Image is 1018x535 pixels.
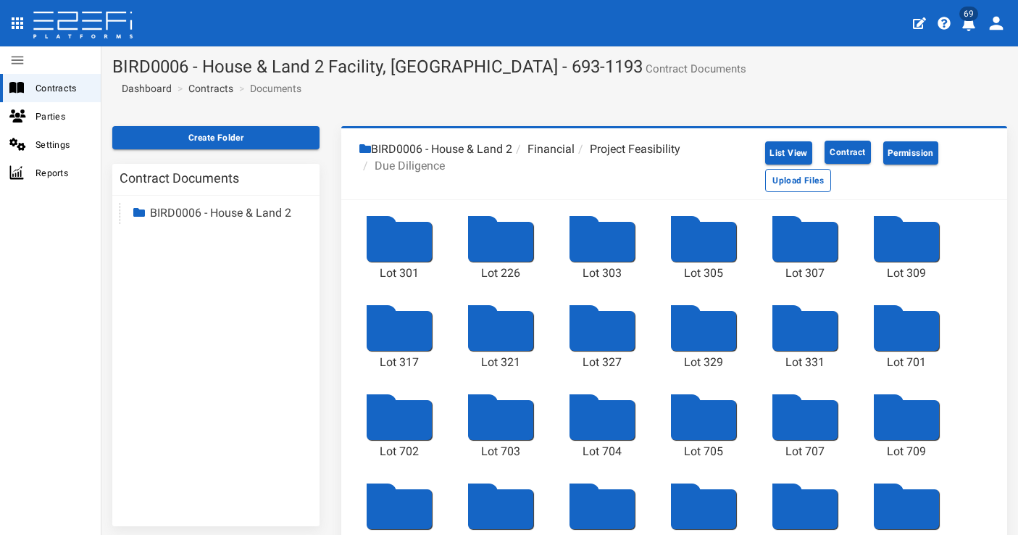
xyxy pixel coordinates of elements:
[667,354,740,371] div: Lot 329
[36,80,89,96] span: Contracts
[566,354,638,371] div: Lot 327
[566,265,638,282] div: Lot 303
[769,444,841,460] div: Lot 707
[235,81,301,96] li: Documents
[512,141,575,158] li: Financial
[120,172,239,185] h3: Contract Documents
[36,165,89,181] span: Reports
[363,444,435,460] div: Lot 702
[566,444,638,460] div: Lot 704
[464,444,537,460] div: Lot 703
[112,126,320,149] button: Create Folder
[769,354,841,371] div: Lot 331
[363,265,435,282] div: Lot 301
[667,265,740,282] div: Lot 305
[883,141,938,165] button: Permission
[870,265,943,282] div: Lot 309
[643,64,746,75] small: Contract Documents
[765,169,831,192] button: Upload Files
[116,83,172,94] span: Dashboard
[36,108,89,125] span: Parties
[112,57,1007,76] h1: BIRD0006 - House & Land 2 Facility, [GEOGRAPHIC_DATA] - 693-1193
[765,141,812,165] button: List View
[575,141,680,158] li: Project Feasibility
[363,354,435,371] div: Lot 317
[815,136,880,169] a: Contract
[825,141,871,164] button: Contract
[36,136,89,153] span: Settings
[769,265,841,282] div: Lot 307
[667,444,740,460] div: Lot 705
[188,81,233,96] a: Contracts
[150,206,291,220] a: BIRD0006 - House & Land 2
[464,265,537,282] div: Lot 226
[116,81,172,96] a: Dashboard
[870,354,943,371] div: Lot 701
[870,444,943,460] div: Lot 709
[359,141,512,158] li: BIRD0006 - House & Land 2
[464,354,537,371] div: Lot 321
[359,158,445,175] li: Due Diligence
